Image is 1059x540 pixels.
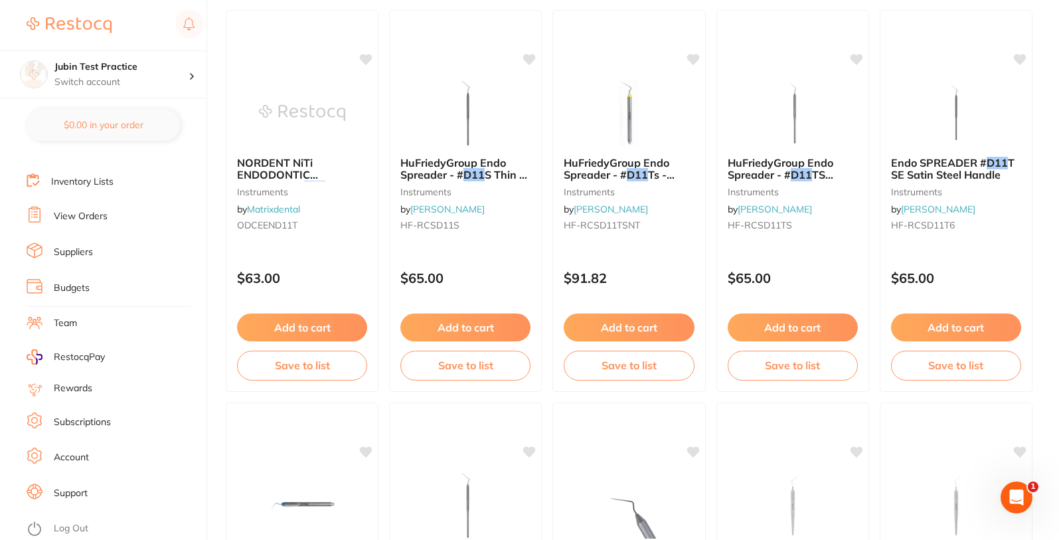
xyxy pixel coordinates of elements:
button: Save to list [891,351,1021,380]
b: NORDENT NiTi ENDODONTIC SPREADER #D11T ColorRing Duralite Handle [237,157,367,181]
small: instruments [564,187,694,197]
em: D11 [627,168,648,181]
em: D11 [987,156,1008,169]
button: Add to cart [564,314,694,341]
a: Inventory Lists [51,175,114,189]
span: HuFriedyGroup Endo Spreader - # [400,156,506,181]
small: instruments [728,187,858,197]
a: Restocq Logo [27,10,112,41]
iframe: Intercom live chat [1001,482,1032,513]
p: $63.00 [237,270,367,286]
span: ODCEEND11T [237,219,297,231]
button: Add to cart [237,314,367,341]
a: Account [54,451,89,464]
span: HF-RCSD11TS [728,219,792,231]
button: $0.00 in your order [27,109,180,141]
span: by [564,203,648,215]
span: HuFriedyGroup Endo Spreader - # [728,156,833,181]
button: Save to list [564,351,694,380]
img: HuFriedyGroup Endo Spreader - #D11Ts - Nickel Titanium [586,80,672,146]
a: Subscriptions [54,416,111,429]
span: Ts - Nickel Titanium [564,168,675,193]
small: instruments [400,187,530,197]
span: RestocqPay [54,351,105,364]
img: Jubin Test Practice [21,61,47,88]
p: $65.00 [728,270,858,286]
span: T SE Satin Steel Handle [891,156,1015,181]
span: by [728,203,812,215]
img: HuFriedyGroup Endo Spreader - #D11TS Thinnest - 21mm - Singe Ended - #24 Round Handle [750,80,836,146]
button: Save to list [728,351,858,380]
span: HuFriedyGroup Endo Spreader - # [564,156,669,181]
button: Save to list [400,351,530,380]
a: [PERSON_NAME] [901,203,975,215]
a: Log Out [54,522,88,535]
span: Endo SPREADER # [891,156,987,169]
em: D11 [304,181,325,194]
button: Add to cart [891,314,1021,341]
span: HF-RCSD11S [400,219,459,231]
span: by [400,203,485,215]
span: by [891,203,975,215]
em: D11 [463,168,485,181]
img: Julius Wirth Root Canal Spreader - #D11TS - Single Ended [913,472,999,539]
em: D11 [791,168,812,181]
img: HuFriedyGroup Black Line Endo Spreader - #D11T Thinner - 22mm - Single Ended - Black Line Handle [586,472,672,539]
a: Support [54,487,88,500]
small: instruments [891,187,1021,197]
img: Restocq Logo [27,17,112,33]
button: Log Out [27,519,203,540]
a: Budgets [54,282,90,295]
a: Rewards [54,382,92,395]
span: NORDENT NiTi ENDODONTIC SPREADER # [237,156,318,194]
a: [PERSON_NAME] [574,203,648,215]
a: [PERSON_NAME] [410,203,485,215]
b: HuFriedyGroup Endo Spreader - #D11Ts - Nickel Titanium [564,157,694,181]
b: Endo SPREADER #D11T SE Satin Steel Handle [891,157,1021,181]
button: Add to cart [728,314,858,341]
small: instruments [237,187,367,197]
a: Team [54,317,77,330]
a: [PERSON_NAME] [738,203,812,215]
span: HF-RCSD11TSNT [564,219,640,231]
img: Julius Wirth Root Canal Spreader - #D11T - Single Ended [750,472,836,539]
button: Add to cart [400,314,530,341]
img: HuFriedyGroup Endo Spreader - #D11T - Nickel Titanium [259,472,345,539]
img: RestocqPay [27,349,42,365]
a: View Orders [54,210,108,223]
p: $65.00 [400,270,530,286]
span: by [237,203,300,215]
p: Switch account [54,76,189,89]
a: Suppliers [54,246,93,259]
b: HuFriedyGroup Endo Spreader - #D11S Thin - 23mm - Single Ended - #24 Round Handle [400,157,530,181]
button: Save to list [237,351,367,380]
h4: Jubin Test Practice [54,60,189,74]
img: Endo SPREADER #D11T SE Satin Steel Handle [913,80,999,146]
img: NORDENT NiTi ENDODONTIC SPREADER #D11T ColorRing Duralite Handle [259,80,345,146]
b: HuFriedyGroup Endo Spreader - #D11TS Thinnest - 21mm - Singe Ended - #24 Round Handle [728,157,858,181]
a: Matrixdental [247,203,300,215]
p: $91.82 [564,270,694,286]
span: HF-RCSD11T6 [891,219,955,231]
p: $65.00 [891,270,1021,286]
img: Endo SPREADER #D11T Thinner 22mm Singe Ended Round Handle [422,472,509,539]
a: RestocqPay [27,349,105,365]
span: 1 [1028,482,1038,492]
img: HuFriedyGroup Endo Spreader - #D11S Thin - 23mm - Single Ended - #24 Round Handle [422,80,509,146]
